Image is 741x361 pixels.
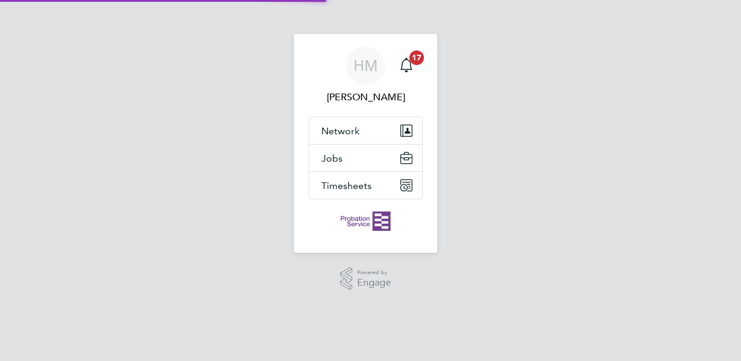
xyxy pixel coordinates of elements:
span: Timesheets [321,180,372,191]
button: Timesheets [309,172,422,199]
button: Jobs [309,145,422,171]
nav: Main navigation [294,34,437,253]
span: 17 [409,50,424,65]
span: Jobs [321,153,343,164]
span: HM [353,58,378,74]
a: 17 [394,46,418,85]
a: Powered byEngage [340,267,392,291]
a: Go to home page [309,211,423,231]
span: Helen McEvoy [309,90,423,105]
span: Network [321,125,360,137]
button: Network [309,117,422,144]
span: Powered by [357,267,391,278]
img: probationservice-logo-retina.png [341,211,390,231]
a: HM[PERSON_NAME] [309,46,423,105]
span: Engage [357,278,391,288]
